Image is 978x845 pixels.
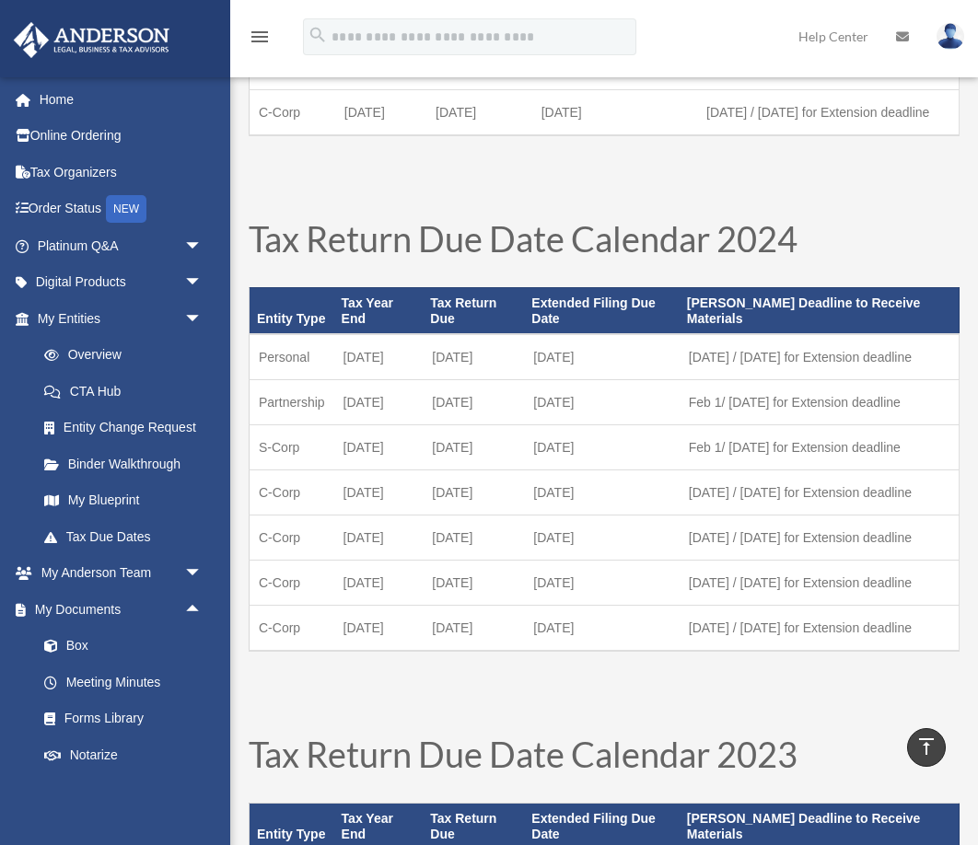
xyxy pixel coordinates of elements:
[423,470,524,515] td: [DATE]
[334,334,424,380] td: [DATE]
[26,482,230,519] a: My Blueprint
[250,425,334,470] td: S-Corp
[184,300,221,338] span: arrow_drop_down
[680,334,960,380] td: [DATE] / [DATE] for Extension deadline
[249,26,271,48] i: menu
[26,337,230,374] a: Overview
[184,773,221,811] span: arrow_drop_down
[13,300,230,337] a: My Entitiesarrow_drop_down
[680,287,960,334] th: [PERSON_NAME] Deadline to Receive Materials
[250,470,334,515] td: C-Corp
[250,334,334,380] td: Personal
[26,373,230,410] a: CTA Hub
[13,154,230,191] a: Tax Organizers
[334,287,424,334] th: Tax Year End
[524,334,679,380] td: [DATE]
[915,735,937,758] i: vertical_align_top
[680,515,960,561] td: [DATE] / [DATE] for Extension deadline
[423,561,524,606] td: [DATE]
[13,227,230,264] a: Platinum Q&Aarrow_drop_down
[250,287,334,334] th: Entity Type
[308,25,328,45] i: search
[423,334,524,380] td: [DATE]
[26,664,230,700] a: Meeting Minutes
[423,515,524,561] td: [DATE]
[907,728,946,767] a: vertical_align_top
[8,22,175,58] img: Anderson Advisors Platinum Portal
[13,118,230,155] a: Online Ordering
[184,555,221,593] span: arrow_drop_down
[680,380,960,425] td: Feb 1/ [DATE] for Extension deadline
[334,606,424,652] td: [DATE]
[334,425,424,470] td: [DATE]
[26,446,230,482] a: Binder Walkthrough
[524,287,679,334] th: Extended Filing Due Date
[26,410,230,446] a: Entity Change Request
[106,195,146,223] div: NEW
[680,561,960,606] td: [DATE] / [DATE] for Extension deadline
[184,227,221,265] span: arrow_drop_down
[423,425,524,470] td: [DATE]
[334,380,424,425] td: [DATE]
[13,773,230,810] a: Online Learningarrow_drop_down
[249,221,960,265] h1: Tax Return Due Date Calendar 2024
[680,606,960,652] td: [DATE] / [DATE] for Extension deadline
[26,700,230,737] a: Forms Library
[13,264,230,301] a: Digital Productsarrow_drop_down
[423,380,524,425] td: [DATE]
[524,470,679,515] td: [DATE]
[13,555,230,592] a: My Anderson Teamarrow_drop_down
[334,470,424,515] td: [DATE]
[13,191,230,228] a: Order StatusNEW
[26,518,221,555] a: Tax Due Dates
[532,89,697,135] td: [DATE]
[334,561,424,606] td: [DATE]
[524,561,679,606] td: [DATE]
[250,606,334,652] td: C-Corp
[524,606,679,652] td: [DATE]
[680,425,960,470] td: Feb 1/ [DATE] for Extension deadline
[13,591,230,628] a: My Documentsarrow_drop_up
[426,89,532,135] td: [DATE]
[423,287,524,334] th: Tax Return Due
[250,380,334,425] td: Partnership
[26,736,230,773] a: Notarize
[249,32,271,48] a: menu
[250,515,334,561] td: C-Corp
[13,81,230,118] a: Home
[249,736,960,781] h1: Tax Return Due Date Calendar 2023
[524,425,679,470] td: [DATE]
[680,470,960,515] td: [DATE] / [DATE] for Extension deadline
[524,515,679,561] td: [DATE]
[250,561,334,606] td: C-Corp
[423,606,524,652] td: [DATE]
[250,89,335,135] td: C-Corp
[697,89,959,135] td: [DATE] / [DATE] for Extension deadline
[524,380,679,425] td: [DATE]
[26,628,230,665] a: Box
[184,264,221,302] span: arrow_drop_down
[335,89,426,135] td: [DATE]
[334,515,424,561] td: [DATE]
[184,591,221,629] span: arrow_drop_up
[937,23,964,50] img: User Pic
